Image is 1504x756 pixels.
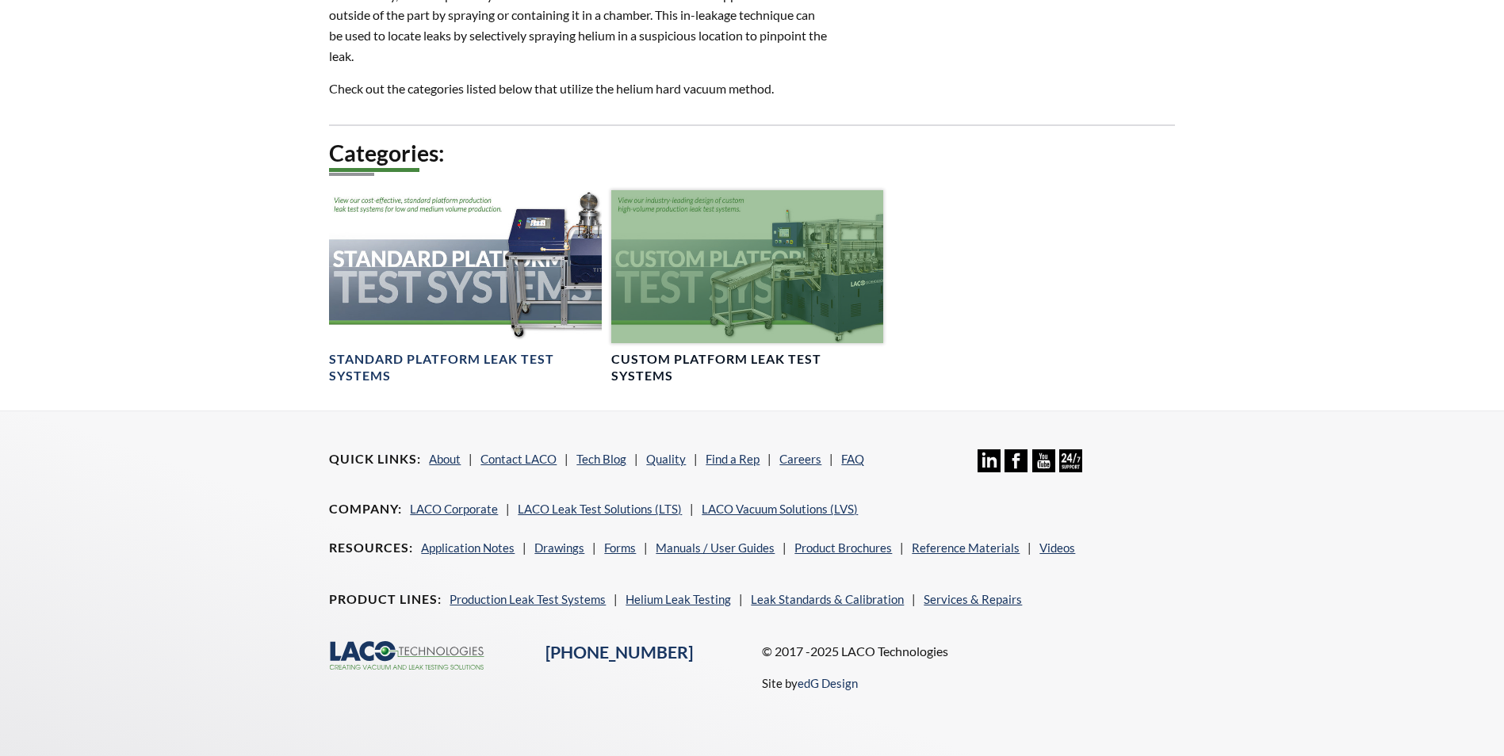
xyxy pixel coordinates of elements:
[841,452,864,466] a: FAQ
[706,452,760,466] a: Find a Rep
[702,502,858,516] a: LACO Vacuum Solutions (LVS)
[545,642,693,662] a: [PHONE_NUMBER]
[329,501,402,517] h4: Company
[798,676,858,690] a: edG Design
[611,351,883,384] h4: Custom Platform Leak Test Systems
[329,190,601,384] a: Standard Platform Test Systems headerStandard Platform Leak Test Systems
[762,674,858,693] p: Site by
[329,591,442,608] h4: Product Lines
[1059,449,1082,472] img: 24/7 Support Icon
[329,540,413,556] h4: Resources
[329,139,1174,168] h2: Categories:
[762,641,1175,662] p: © 2017 -2025 LACO Technologies
[646,452,686,466] a: Quality
[329,351,601,384] h4: Standard Platform Leak Test Systems
[329,78,829,99] p: Check out the categories listed below that utilize the helium hard vacuum method.
[656,540,775,555] a: Manuals / User Guides
[450,592,606,606] a: Production Leak Test Systems
[604,540,636,555] a: Forms
[1039,540,1075,555] a: Videos
[410,502,498,516] a: LACO Corporate
[779,452,821,466] a: Careers
[912,540,1020,555] a: Reference Materials
[626,592,731,606] a: Helium Leak Testing
[576,452,626,466] a: Tech Blog
[329,451,421,468] h4: Quick Links
[421,540,515,555] a: Application Notes
[611,190,883,384] a: Custom Platform Test Systems headerCustom Platform Leak Test Systems
[794,540,892,555] a: Product Brochures
[480,452,557,466] a: Contact LACO
[751,592,904,606] a: Leak Standards & Calibration
[924,592,1022,606] a: Services & Repairs
[429,452,461,466] a: About
[534,540,584,555] a: Drawings
[1059,460,1082,475] a: 24/7 Support
[518,502,682,516] a: LACO Leak Test Solutions (LTS)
